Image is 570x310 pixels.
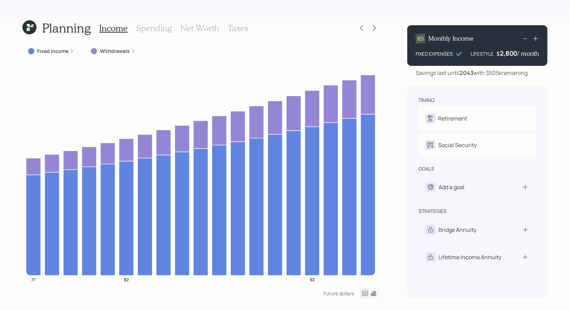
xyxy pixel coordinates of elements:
h4: $ [496,50,500,57]
div: Lifetime Income Annuity [438,253,501,261]
h1: Planning [42,20,91,35]
h4: Monthly Income [428,35,474,42]
label: Fixed Income [37,48,68,55]
tspan: 92 [310,277,315,283]
div: Retirement [438,114,467,123]
div: Social Security [438,141,477,149]
tspan: 77 [31,277,35,283]
b: 2043 [460,69,474,77]
tspan: 82 [124,277,129,283]
div: Savings last until with $505k remaining [416,69,528,77]
div: goals [418,165,434,172]
div: LIFESTYLE [471,50,494,57]
h3: Income [99,23,128,33]
h3: Net Worth [180,23,219,33]
div: strategies [418,208,447,215]
label: Withdrawals [100,48,130,55]
div: FIXED EXPENSES [416,50,453,57]
div: Add a goal [438,183,464,191]
div: 2,800 [500,49,518,57]
h4: / month [518,50,539,57]
div: Bridge Annuity [438,226,476,234]
h3: Spending [136,23,172,33]
div: Future dollars [323,290,354,297]
h3: Taxes [228,23,248,33]
div: timing [418,97,435,104]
